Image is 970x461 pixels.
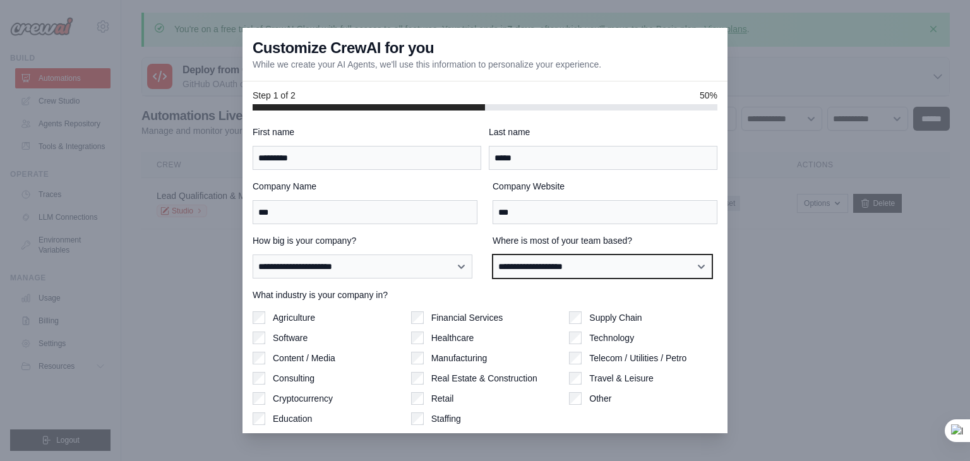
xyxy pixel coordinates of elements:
[589,352,686,364] label: Telecom / Utilities / Petro
[273,332,308,344] label: Software
[493,234,717,247] label: Where is most of your team based?
[431,332,474,344] label: Healthcare
[273,311,315,324] label: Agriculture
[253,89,296,102] span: Step 1 of 2
[273,372,314,385] label: Consulting
[273,352,335,364] label: Content / Media
[589,392,611,405] label: Other
[253,289,717,301] label: What industry is your company in?
[431,311,503,324] label: Financial Services
[431,352,488,364] label: Manufacturing
[431,392,454,405] label: Retail
[589,372,653,385] label: Travel & Leisure
[253,234,477,247] label: How big is your company?
[493,180,717,193] label: Company Website
[907,400,970,461] iframe: Chat Widget
[431,372,537,385] label: Real Estate & Construction
[253,58,601,71] p: While we create your AI Agents, we'll use this information to personalize your experience.
[273,392,333,405] label: Cryptocurrency
[253,126,481,138] label: First name
[700,89,717,102] span: 50%
[589,311,642,324] label: Supply Chain
[253,180,477,193] label: Company Name
[589,332,634,344] label: Technology
[273,412,312,425] label: Education
[489,126,717,138] label: Last name
[253,38,434,58] h3: Customize CrewAI for you
[431,412,461,425] label: Staffing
